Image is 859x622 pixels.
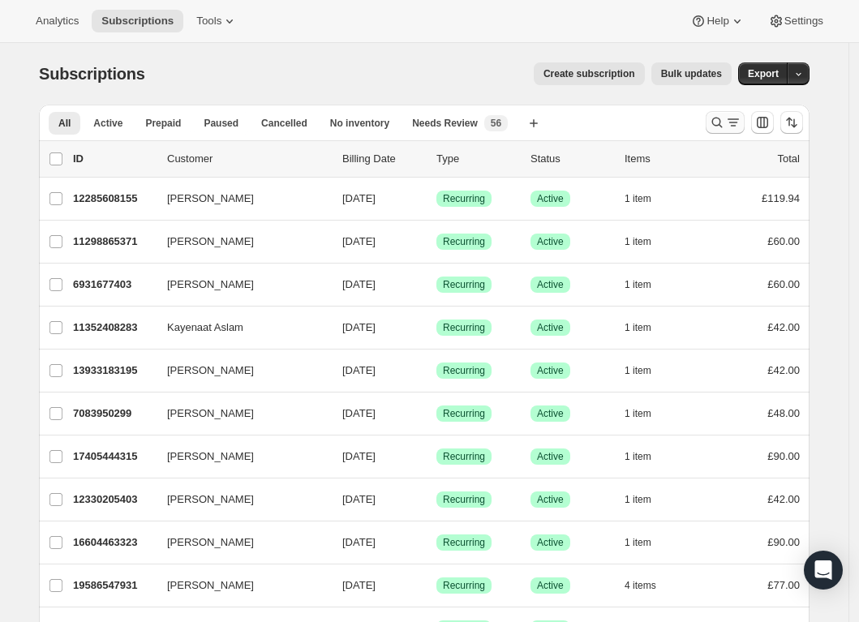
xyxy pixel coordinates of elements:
[443,321,485,334] span: Recurring
[767,235,800,247] span: £60.00
[187,10,247,32] button: Tools
[342,192,376,204] span: [DATE]
[767,407,800,419] span: £48.00
[73,574,800,597] div: 19586547931[PERSON_NAME][DATE]SuccessRecurringSuccessActive4 items£77.00
[39,65,145,83] span: Subscriptions
[73,531,800,554] div: 16604463323[PERSON_NAME][DATE]SuccessRecurringSuccessActive1 item£90.00
[625,364,651,377] span: 1 item
[625,230,669,253] button: 1 item
[73,191,154,207] p: 12285608155
[157,272,320,298] button: [PERSON_NAME]
[625,187,669,210] button: 1 item
[537,321,564,334] span: Active
[157,401,320,427] button: [PERSON_NAME]
[157,315,320,341] button: Kayenaat Aslam
[342,407,376,419] span: [DATE]
[537,235,564,248] span: Active
[342,536,376,548] span: [DATE]
[342,579,376,591] span: [DATE]
[167,191,254,207] span: [PERSON_NAME]
[73,491,154,508] p: 12330205403
[625,151,706,167] div: Items
[204,117,238,130] span: Paused
[537,364,564,377] span: Active
[767,493,800,505] span: £42.00
[73,448,154,465] p: 17405444315
[73,187,800,210] div: 12285608155[PERSON_NAME][DATE]SuccessRecurringSuccessActive1 item£119.94
[73,151,800,167] div: IDCustomerBilling DateTypeStatusItemsTotal
[778,151,800,167] p: Total
[58,117,71,130] span: All
[780,111,803,134] button: Sort the results
[73,445,800,468] div: 17405444315[PERSON_NAME][DATE]SuccessRecurringSuccessActive1 item£90.00
[661,67,722,80] span: Bulk updates
[167,534,254,551] span: [PERSON_NAME]
[157,229,320,255] button: [PERSON_NAME]
[625,531,669,554] button: 1 item
[101,15,174,28] span: Subscriptions
[738,62,788,85] button: Export
[167,491,254,508] span: [PERSON_NAME]
[762,192,800,204] span: £119.94
[436,151,518,167] div: Type
[767,579,800,591] span: £77.00
[73,577,154,594] p: 19586547931
[534,62,645,85] button: Create subscription
[73,405,154,422] p: 7083950299
[748,67,779,80] span: Export
[73,151,154,167] p: ID
[73,402,800,425] div: 7083950299[PERSON_NAME][DATE]SuccessRecurringSuccessActive1 item£48.00
[625,574,674,597] button: 4 items
[443,192,485,205] span: Recurring
[342,493,376,505] span: [DATE]
[342,450,376,462] span: [DATE]
[521,112,547,135] button: Create new view
[625,273,669,296] button: 1 item
[625,359,669,382] button: 1 item
[443,450,485,463] span: Recurring
[625,235,651,248] span: 1 item
[93,117,122,130] span: Active
[443,278,485,291] span: Recurring
[537,192,564,205] span: Active
[784,15,823,28] span: Settings
[625,192,651,205] span: 1 item
[625,402,669,425] button: 1 item
[767,364,800,376] span: £42.00
[73,362,154,379] p: 13933183195
[26,10,88,32] button: Analytics
[167,362,254,379] span: [PERSON_NAME]
[92,10,183,32] button: Subscriptions
[167,448,254,465] span: [PERSON_NAME]
[625,488,669,511] button: 1 item
[706,111,745,134] button: Search and filter results
[625,536,651,549] span: 1 item
[767,321,800,333] span: £42.00
[73,234,154,250] p: 11298865371
[804,551,843,590] div: Open Intercom Messenger
[73,277,154,293] p: 6931677403
[443,364,485,377] span: Recurring
[157,573,320,598] button: [PERSON_NAME]
[157,487,320,513] button: [PERSON_NAME]
[651,62,732,85] button: Bulk updates
[167,405,254,422] span: [PERSON_NAME]
[167,577,254,594] span: [PERSON_NAME]
[491,117,501,130] span: 56
[36,15,79,28] span: Analytics
[625,316,669,339] button: 1 item
[342,364,376,376] span: [DATE]
[73,359,800,382] div: 13933183195[PERSON_NAME][DATE]SuccessRecurringSuccessActive1 item£42.00
[196,15,221,28] span: Tools
[625,278,651,291] span: 1 item
[157,444,320,470] button: [PERSON_NAME]
[758,10,833,32] button: Settings
[157,358,320,384] button: [PERSON_NAME]
[443,536,485,549] span: Recurring
[443,579,485,592] span: Recurring
[537,407,564,420] span: Active
[157,186,320,212] button: [PERSON_NAME]
[73,273,800,296] div: 6931677403[PERSON_NAME][DATE]SuccessRecurringSuccessActive1 item£60.00
[443,235,485,248] span: Recurring
[73,488,800,511] div: 12330205403[PERSON_NAME][DATE]SuccessRecurringSuccessActive1 item£42.00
